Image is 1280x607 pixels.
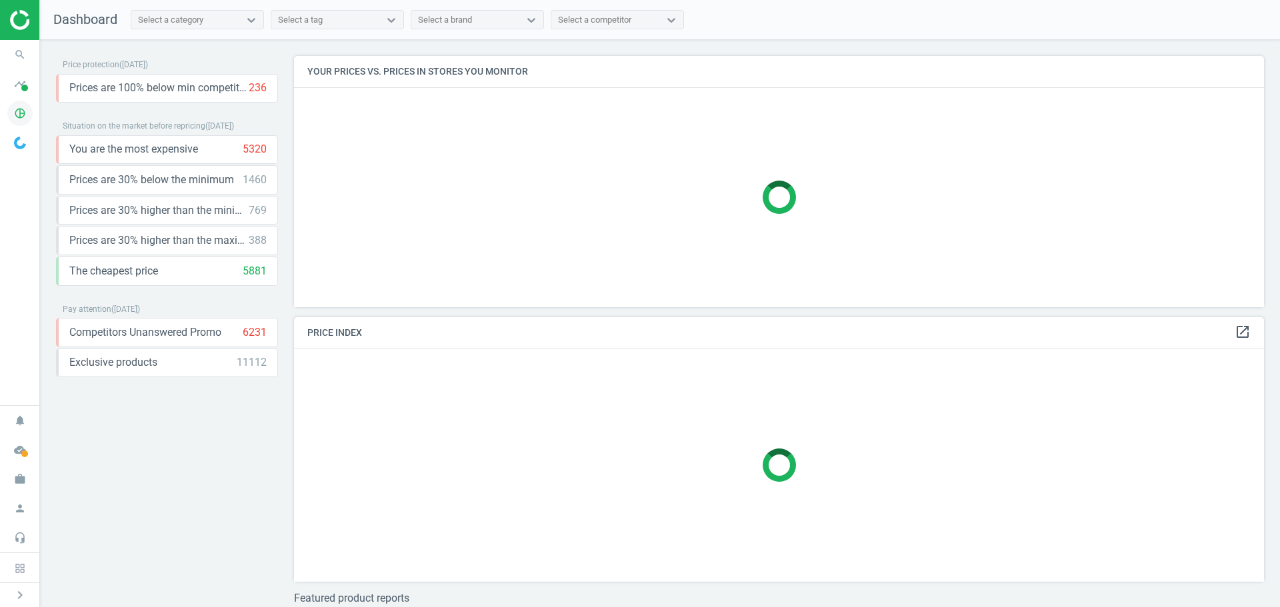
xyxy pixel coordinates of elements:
h3: Featured product reports [294,592,1264,604]
i: pie_chart_outlined [7,101,33,126]
span: The cheapest price [69,264,158,279]
i: person [7,496,33,521]
h4: Price Index [294,317,1264,348]
span: Dashboard [53,11,117,27]
div: Select a brand [418,14,472,26]
span: Prices are 30% higher than the minimum [69,203,249,218]
i: notifications [7,408,33,433]
i: chevron_right [12,587,28,603]
div: 5881 [243,264,267,279]
div: 236 [249,81,267,95]
span: Prices are 30% higher than the maximal [69,233,249,248]
span: Situation on the market before repricing [63,121,205,131]
span: Prices are 30% below the minimum [69,173,234,187]
div: 769 [249,203,267,218]
span: You are the most expensive [69,142,198,157]
span: Prices are 100% below min competitor [69,81,249,95]
div: 11112 [237,355,267,370]
span: ( [DATE] ) [205,121,234,131]
i: search [7,42,33,67]
i: headset_mic [7,525,33,550]
a: open_in_new [1235,324,1251,341]
i: timeline [7,71,33,97]
img: wGWNvw8QSZomAAAAABJRU5ErkJggg== [14,137,26,149]
img: ajHJNr6hYgQAAAAASUVORK5CYII= [10,10,105,30]
button: chevron_right [3,586,37,604]
div: Select a category [138,14,203,26]
div: 6231 [243,325,267,340]
span: ( [DATE] ) [111,304,140,314]
div: Select a tag [278,14,323,26]
i: work [7,466,33,492]
span: Competitors Unanswered Promo [69,325,221,340]
h4: Your prices vs. prices in stores you monitor [294,56,1264,87]
span: ( [DATE] ) [119,60,148,69]
div: 388 [249,233,267,248]
span: Price protection [63,60,119,69]
div: Select a competitor [558,14,631,26]
i: open_in_new [1235,324,1251,340]
div: 1460 [243,173,267,187]
i: cloud_done [7,437,33,462]
span: Pay attention [63,304,111,314]
div: 5320 [243,142,267,157]
span: Exclusive products [69,355,157,370]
